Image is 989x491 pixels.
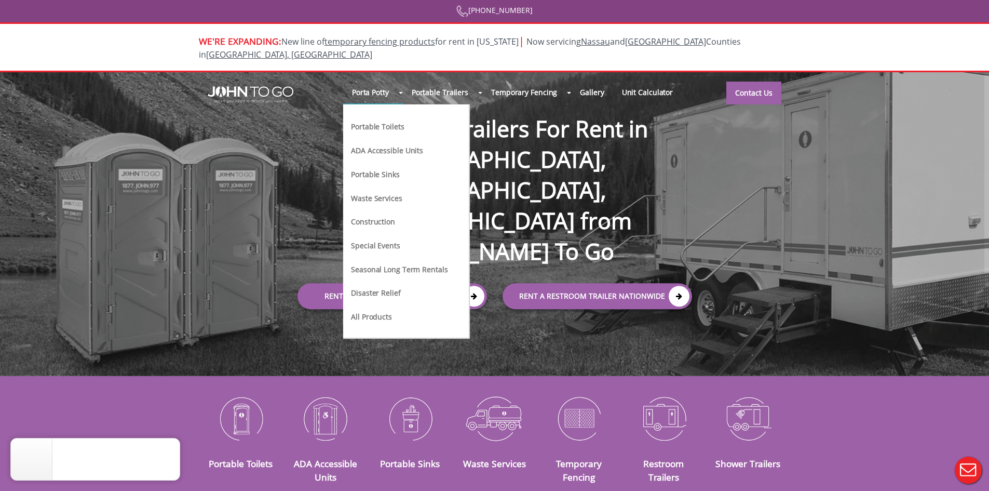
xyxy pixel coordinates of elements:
a: Waste Services [350,192,403,203]
img: ADA-Accessible-Units-icon_N.png [291,391,360,445]
a: Gallery [571,81,613,103]
a: [PHONE_NUMBER] [456,5,533,15]
img: Portable-Toilets-icon_N.png [207,391,276,445]
button: Live Chat [947,449,989,491]
a: Portable Sinks [380,457,440,470]
a: Portable Toilets [209,457,273,470]
a: [GEOGRAPHIC_DATA], [GEOGRAPHIC_DATA] [206,49,372,60]
a: Rent a Porta Potty Locally [297,284,487,310]
a: Temporary Fencing [556,457,602,483]
a: Portable Sinks [350,168,401,179]
a: Portable Toilets [350,121,405,131]
a: Restroom Trailers [643,457,684,483]
a: Waste Services [463,457,526,470]
img: Restroom-Trailers-icon_N.png [629,391,698,445]
img: Temporary-Fencing-cion_N.png [545,391,614,445]
a: Porta Potty [343,81,398,103]
span: | [519,34,524,48]
a: ADA Accessible Units [350,144,424,155]
h1: Bathroom Trailers For Rent in [GEOGRAPHIC_DATA], [GEOGRAPHIC_DATA], [GEOGRAPHIC_DATA] from [PERSO... [287,80,702,267]
span: Now servicing and Counties in [199,36,741,60]
a: temporary fencing products [324,36,435,47]
a: Seasonal Long Term Rentals [350,263,449,274]
img: Shower-Trailers-icon_N.png [714,391,783,445]
a: Construction [350,216,396,227]
a: All Products [350,311,393,322]
img: Portable-Sinks-icon_N.png [375,391,444,445]
a: Contact Us [726,82,781,104]
a: [GEOGRAPHIC_DATA] [625,36,706,47]
img: JOHN to go [208,86,293,103]
a: Portable Trailers [403,81,477,103]
a: Nassau [581,36,610,47]
a: Temporary Fencing [482,81,566,103]
a: rent a RESTROOM TRAILER Nationwide [503,284,692,310]
span: WE'RE EXPANDING: [199,35,281,47]
a: Disaster Relief [350,287,402,298]
img: Waste-Services-icon_N.png [460,391,529,445]
a: ADA Accessible Units [294,457,357,483]
a: Shower Trailers [715,457,780,470]
span: New line of for rent in [US_STATE] [199,36,741,60]
a: Unit Calculator [613,81,682,103]
a: Special Events [350,240,401,250]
